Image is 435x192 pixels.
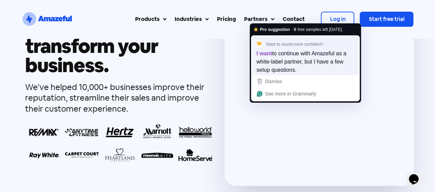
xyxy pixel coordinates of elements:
[278,11,308,27] a: Contact
[171,11,213,27] a: Industries
[135,15,160,23] div: Products
[213,11,240,27] a: Pricing
[360,12,413,27] a: Start free trial
[217,15,236,23] div: Pricing
[175,15,202,23] div: Industries
[369,15,404,23] span: Start free trial
[131,11,171,27] a: Products
[406,165,428,185] iframe: chat widget
[330,15,345,23] span: Log in
[321,12,354,27] a: Log in
[282,15,304,23] div: Contact
[25,82,214,114] div: We've helped 10,000+ businesses improve their reputation, streamline their sales and improve thei...
[244,15,267,23] div: Partners
[21,11,73,27] a: SVG link
[240,11,278,27] a: Partners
